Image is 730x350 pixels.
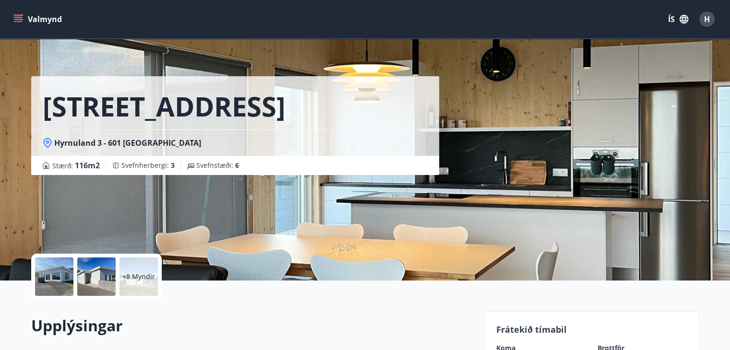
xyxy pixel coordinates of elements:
span: 116 m2 [75,160,100,171]
button: ÍS [663,11,694,28]
h1: [STREET_ADDRESS] [43,88,286,124]
span: Hyrnuland 3 - 601 [GEOGRAPHIC_DATA] [54,138,201,148]
p: Frátekið tímabil [496,323,687,336]
button: H [695,8,718,31]
span: 6 [235,161,239,170]
span: H [704,14,710,24]
span: 3 [171,161,175,170]
h2: Upplýsingar [31,315,473,336]
button: menu [12,11,66,28]
span: Svefnherbergi : [121,161,175,170]
p: +8 Myndir [122,272,155,281]
span: Stærð : [52,160,100,171]
span: Svefnstæði : [196,161,239,170]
